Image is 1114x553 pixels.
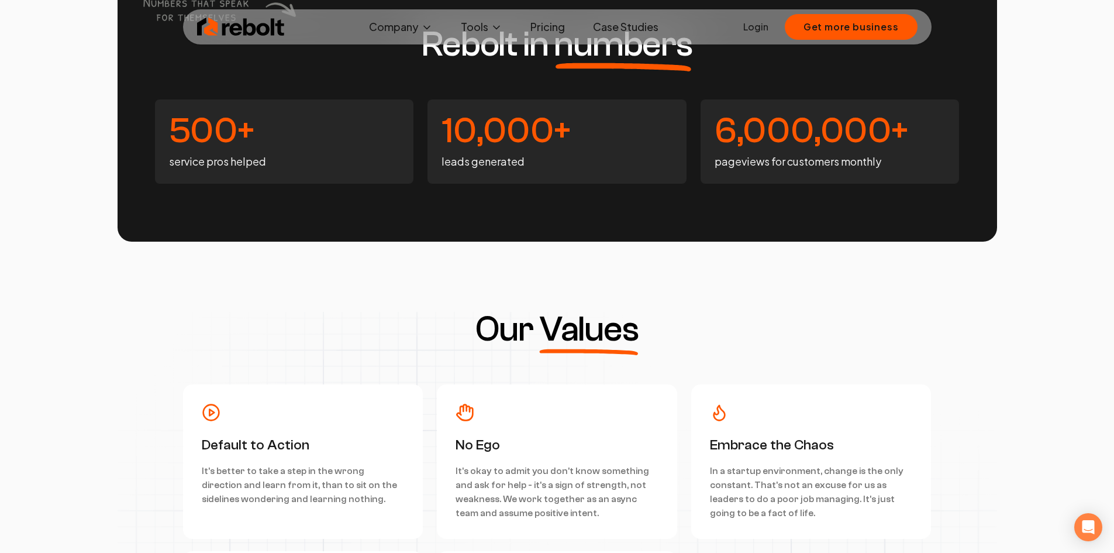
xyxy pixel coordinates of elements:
[442,153,672,170] p: leads generated
[785,14,918,40] button: Get more business
[456,436,658,455] h3: No Ego
[710,464,913,520] p: In a startup environment, change is the only constant. That's not an excuse for us as leaders to ...
[715,153,946,170] p: pageviews for customers monthly
[169,114,400,149] h4: 500+
[710,436,913,455] h3: Embrace the Chaos
[456,464,658,520] p: It's okay to admit you don't know something and ask for help - it's a sign of strength, not weakn...
[584,15,668,39] a: Case Studies
[202,464,405,506] p: It's better to take a step in the wrong direction and learn from it, than to sit on the sidelines...
[521,15,574,39] a: Pricing
[1074,513,1102,541] div: Open Intercom Messenger
[475,312,638,347] h3: Our
[451,15,512,39] button: Tools
[539,312,639,347] span: Values
[715,114,946,149] h4: 6,000,000+
[554,27,692,62] span: numbers
[360,15,442,39] button: Company
[442,114,672,149] h4: 10,000+
[197,15,285,39] img: Rebolt Logo
[422,27,692,62] h3: Rebolt in
[743,20,768,34] a: Login
[202,436,405,455] h3: Default to Action
[169,153,400,170] p: service pros helped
